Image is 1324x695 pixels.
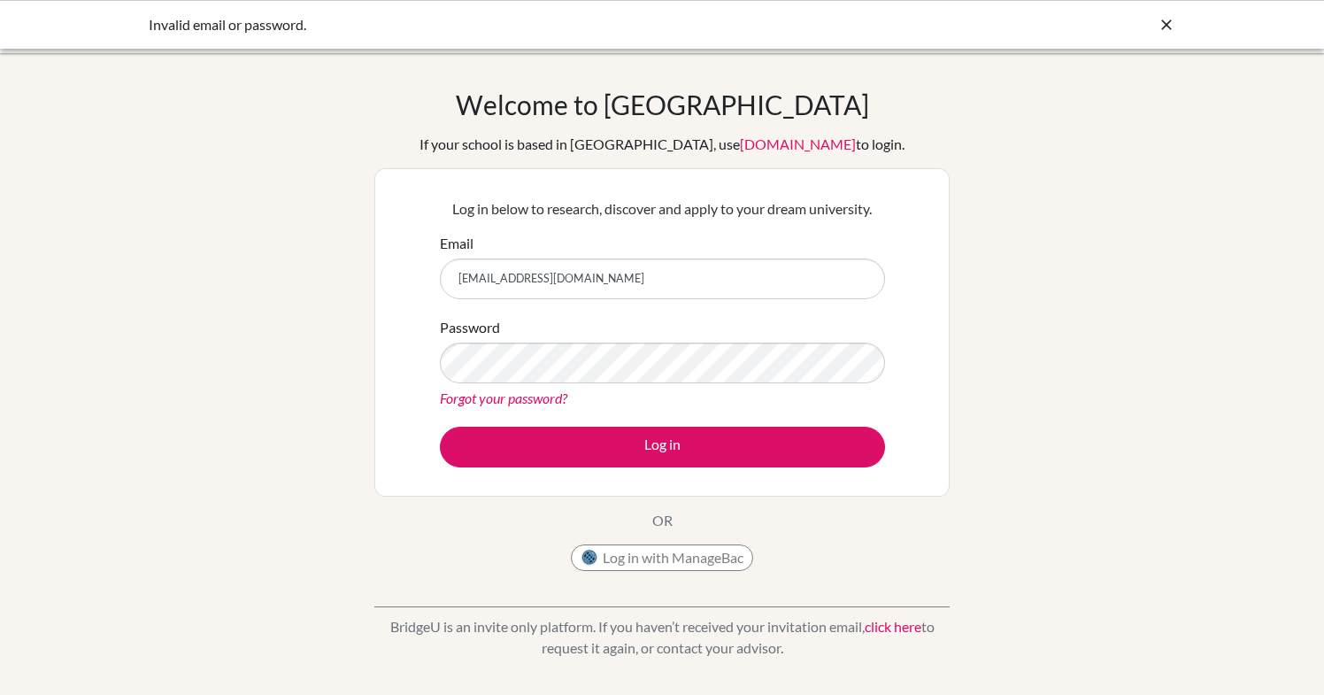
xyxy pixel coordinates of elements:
a: Forgot your password? [440,390,567,406]
div: Invalid email or password. [149,14,910,35]
a: [DOMAIN_NAME] [740,135,856,152]
label: Password [440,317,500,338]
button: Log in [440,427,885,467]
a: click here [865,618,921,635]
button: Log in with ManageBac [571,544,753,571]
p: Log in below to research, discover and apply to your dream university. [440,198,885,220]
div: If your school is based in [GEOGRAPHIC_DATA], use to login. [420,134,904,155]
h1: Welcome to [GEOGRAPHIC_DATA] [456,89,869,120]
p: OR [652,510,673,531]
label: Email [440,233,473,254]
p: BridgeU is an invite only platform. If you haven’t received your invitation email, to request it ... [374,616,950,659]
